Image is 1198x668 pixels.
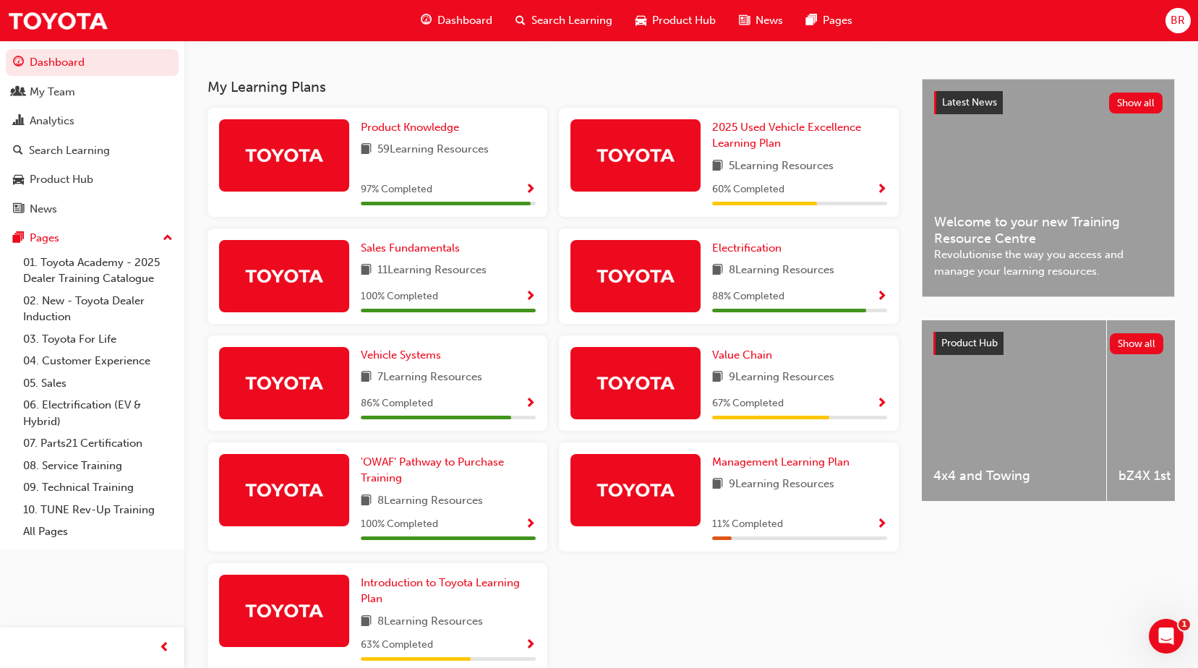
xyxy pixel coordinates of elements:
[729,158,834,176] span: 5 Learning Resources
[636,12,646,30] span: car-icon
[13,145,23,158] span: search-icon
[1178,619,1190,630] span: 1
[531,12,612,29] span: Search Learning
[30,230,59,247] div: Pages
[712,476,723,494] span: book-icon
[525,395,536,413] button: Show Progress
[361,181,432,198] span: 97 % Completed
[6,225,179,252] button: Pages
[876,395,887,413] button: Show Progress
[361,637,433,654] span: 63 % Completed
[30,84,75,100] div: My Team
[6,46,179,225] button: DashboardMy TeamAnalyticsSearch LearningProduct HubNews
[712,119,887,152] a: 2025 Used Vehicle Excellence Learning Plan
[17,290,179,328] a: 02. New - Toyota Dealer Induction
[876,518,887,531] span: Show Progress
[525,515,536,534] button: Show Progress
[361,262,372,280] span: book-icon
[17,455,179,477] a: 08. Service Training
[942,96,997,108] span: Latest News
[361,576,520,606] span: Introduction to Toyota Learning Plan
[934,214,1163,247] span: Welcome to your new Training Resource Centre
[729,476,834,494] span: 9 Learning Resources
[17,350,179,372] a: 04. Customer Experience
[712,121,861,150] span: 2025 Used Vehicle Excellence Learning Plan
[361,369,372,387] span: book-icon
[6,137,179,164] a: Search Learning
[17,521,179,543] a: All Pages
[712,455,850,468] span: Management Learning Plan
[30,171,93,188] div: Product Hub
[361,455,504,485] span: 'OWAF' Pathway to Purchase Training
[712,395,784,412] span: 67 % Completed
[421,12,432,30] span: guage-icon
[6,49,179,76] a: Dashboard
[6,196,179,223] a: News
[361,395,433,412] span: 86 % Completed
[525,291,536,304] span: Show Progress
[712,516,783,533] span: 11 % Completed
[729,262,834,280] span: 8 Learning Resources
[712,288,784,305] span: 88 % Completed
[6,108,179,134] a: Analytics
[361,575,536,607] a: Introduction to Toyota Learning Plan
[361,119,465,136] a: Product Knowledge
[712,454,855,471] a: Management Learning Plan
[377,262,487,280] span: 11 Learning Resources
[17,476,179,499] a: 09. Technical Training
[712,348,772,361] span: Value Chain
[30,201,57,218] div: News
[17,252,179,290] a: 01. Toyota Academy - 2025 Dealer Training Catalogue
[17,394,179,432] a: 06. Electrification (EV & Hybrid)
[17,328,179,351] a: 03. Toyota For Life
[756,12,783,29] span: News
[361,288,438,305] span: 100 % Completed
[13,232,24,245] span: pages-icon
[525,181,536,199] button: Show Progress
[596,370,675,395] img: Trak
[739,12,750,30] span: news-icon
[712,158,723,176] span: book-icon
[596,142,675,168] img: Trak
[1171,12,1185,29] span: BR
[934,91,1163,114] a: Latest NewsShow all
[922,320,1106,501] a: 4x4 and Towing
[933,468,1095,484] span: 4x4 and Towing
[377,492,483,510] span: 8 Learning Resources
[6,166,179,193] a: Product Hub
[159,639,170,657] span: prev-icon
[934,247,1163,279] span: Revolutionise the way you access and manage your learning resources.
[712,181,784,198] span: 60 % Completed
[941,337,998,349] span: Product Hub
[377,141,489,159] span: 59 Learning Resources
[244,370,324,395] img: Trak
[876,515,887,534] button: Show Progress
[525,639,536,652] span: Show Progress
[922,79,1175,297] a: Latest NewsShow allWelcome to your new Training Resource CentreRevolutionise the way you access a...
[30,113,74,129] div: Analytics
[1110,333,1164,354] button: Show all
[1165,8,1191,33] button: BR
[712,369,723,387] span: book-icon
[876,288,887,306] button: Show Progress
[6,79,179,106] a: My Team
[13,174,24,187] span: car-icon
[525,184,536,197] span: Show Progress
[377,613,483,631] span: 8 Learning Resources
[525,398,536,411] span: Show Progress
[207,79,899,95] h3: My Learning Plans
[437,12,492,29] span: Dashboard
[823,12,852,29] span: Pages
[525,636,536,654] button: Show Progress
[712,262,723,280] span: book-icon
[244,598,324,623] img: Trak
[13,203,24,216] span: news-icon
[244,477,324,502] img: Trak
[504,6,624,35] a: search-iconSearch Learning
[361,240,466,257] a: Sales Fundamentals
[525,288,536,306] button: Show Progress
[361,141,372,159] span: book-icon
[7,4,108,37] img: Trak
[244,263,324,288] img: Trak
